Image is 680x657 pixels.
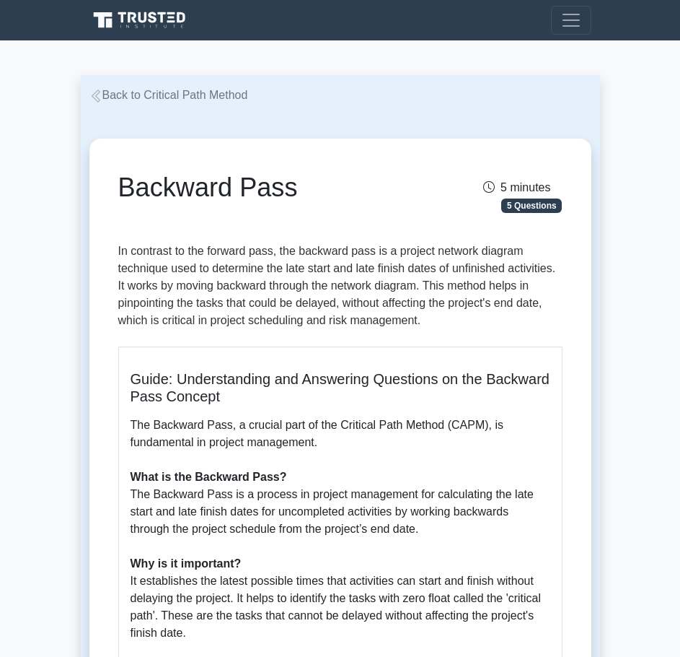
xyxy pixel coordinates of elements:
span: 5 minutes [483,181,550,193]
h5: Guide: Understanding and Answering Questions on the Backward Pass Concept [131,370,550,405]
button: Toggle navigation [551,6,591,35]
p: In contrast to the forward pass, the backward pass is a project network diagram technique used to... [118,243,562,335]
h1: Backward Pass [118,172,409,203]
b: Why is it important? [131,557,242,570]
span: 5 Questions [501,199,562,213]
a: Back to Critical Path Method [89,89,248,101]
b: What is the Backward Pass? [131,471,287,483]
